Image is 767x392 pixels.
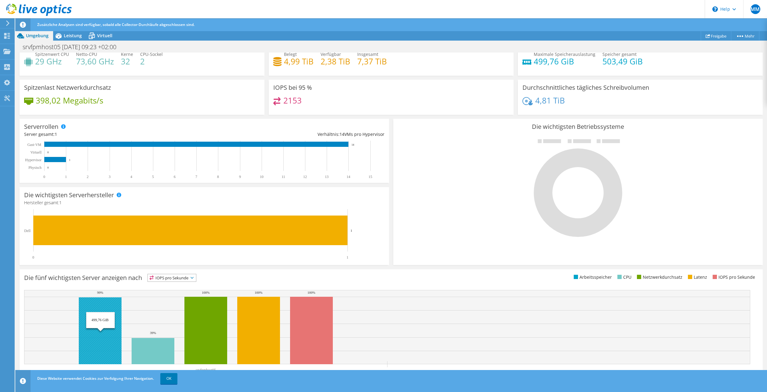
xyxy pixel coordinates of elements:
[148,274,196,281] span: IOPS pro Sekunde
[284,51,297,57] span: Belegt
[347,175,350,179] text: 14
[36,97,103,104] h4: 398,02 Megabits/s
[686,274,707,281] li: Latenz
[535,97,565,104] h4: 4,81 TiB
[283,97,302,104] h4: 2153
[522,84,649,91] h3: Durchschnittliches tägliches Schreibvolumen
[24,199,384,206] h4: Hersteller gesamt:
[357,51,378,57] span: Insgesamt
[28,165,42,170] text: Physisch
[35,51,69,57] span: Spitzenwert CPU
[635,274,682,281] li: Netzwerkdurchsatz
[357,58,387,65] h4: 7,37 TiB
[24,131,204,138] div: Server gesamt:
[121,51,133,57] span: Kerne
[55,131,57,137] span: 1
[25,158,42,162] text: Hypervisor
[59,200,62,205] span: 1
[284,58,314,65] h4: 4,99 TiB
[602,58,643,65] h4: 503,49 GiB
[121,58,133,65] h4: 32
[204,131,384,138] div: Verhältnis: VMs pro Hypervisor
[202,291,210,294] text: 100%
[30,150,42,154] text: Virtuell
[35,58,69,65] h4: 29 GHz
[24,123,58,130] h3: Serverrollen
[712,6,718,12] svg: \n
[398,123,758,130] h3: Die wichtigsten Betriebssysteme
[347,255,348,260] text: 1
[130,175,132,179] text: 4
[97,291,103,294] text: 99%
[534,51,595,57] span: Maximale Speicherauslastung
[325,175,329,179] text: 13
[602,51,637,57] span: Speicher gesamt
[731,31,759,41] a: Mehr
[534,58,595,65] h4: 499,76 GiB
[196,368,216,372] text: srvfpmhost05
[65,175,67,179] text: 1
[174,175,176,179] text: 6
[76,51,97,57] span: Netto-CPU
[701,31,731,41] a: Freigabe
[69,158,71,162] text: 1
[27,143,42,147] text: Gast-VM
[321,51,341,57] span: Verfügbar
[43,175,45,179] text: 0
[24,84,111,91] h3: Spitzenlast Netzwerkdurchsatz
[351,229,352,232] text: 1
[150,331,156,335] text: 39%
[273,84,312,91] h3: IOPS bei 95 %
[24,229,31,233] text: Dell
[616,274,631,281] li: CPU
[307,291,315,294] text: 100%
[24,192,114,198] h3: Die wichtigsten Serverhersteller
[321,58,350,65] h4: 2,38 TiB
[140,58,163,65] h4: 2
[369,175,372,179] text: 15
[109,175,111,179] text: 3
[195,175,197,179] text: 7
[47,166,49,169] text: 0
[26,33,49,38] span: Umgebung
[282,175,285,179] text: 11
[37,376,154,381] span: Diese Website verwendet Cookies zur Verfolgung Ihrer Navigation.
[751,4,760,14] span: MM
[140,51,163,57] span: CPU-Sockel
[152,175,154,179] text: 5
[32,255,34,260] text: 0
[239,175,241,179] text: 9
[20,44,126,50] h1: srvfpmhost05 [DATE] 09:23 +02:00
[160,373,177,384] a: OK
[303,175,307,179] text: 12
[47,151,49,154] text: 0
[217,175,219,179] text: 8
[711,274,755,281] li: IOPS pro Sekunde
[255,291,263,294] text: 100%
[572,274,612,281] li: Arbeitsspeicher
[64,33,82,38] span: Leistung
[351,143,354,146] text: 14
[37,22,194,27] span: Zusätzliche Analysen sind verfügbar, sobald alle Collector-Durchläufe abgeschlossen sind.
[76,58,114,65] h4: 73,60 GHz
[260,175,264,179] text: 10
[340,131,344,137] span: 14
[97,33,112,38] span: Virtuell
[87,175,89,179] text: 2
